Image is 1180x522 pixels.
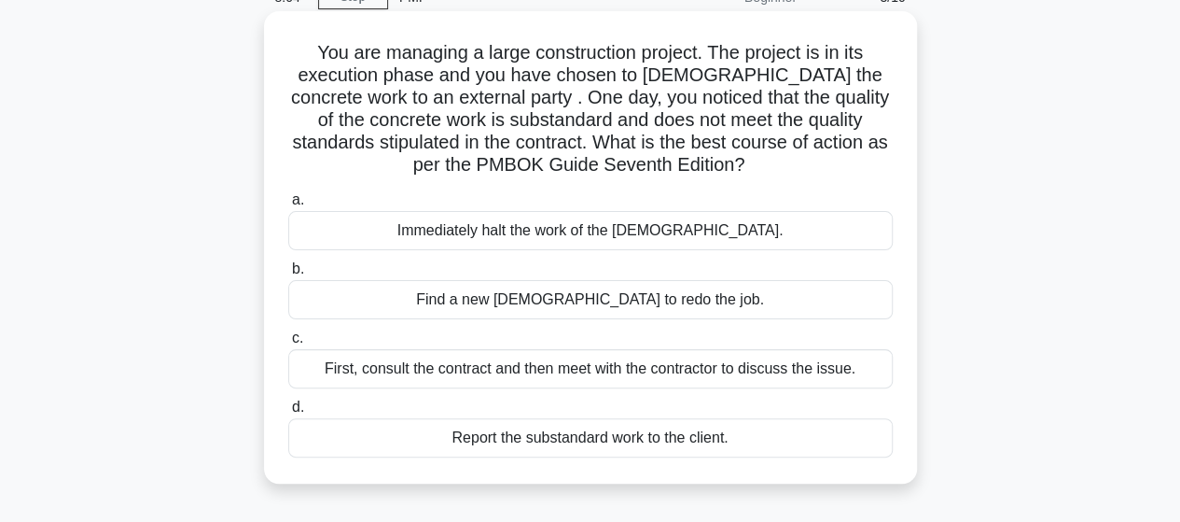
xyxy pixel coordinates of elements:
span: a. [292,191,304,207]
span: d. [292,399,304,415]
span: b. [292,261,304,276]
div: Immediately halt the work of the [DEMOGRAPHIC_DATA]. [288,211,893,250]
span: c. [292,330,303,346]
div: Report the substandard work to the client. [288,418,893,458]
div: Find a new [DEMOGRAPHIC_DATA] to redo the job. [288,280,893,319]
h5: You are managing a large construction project. The project is in its execution phase and you have... [286,41,895,177]
div: First, consult the contract and then meet with the contractor to discuss the issue. [288,349,893,388]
